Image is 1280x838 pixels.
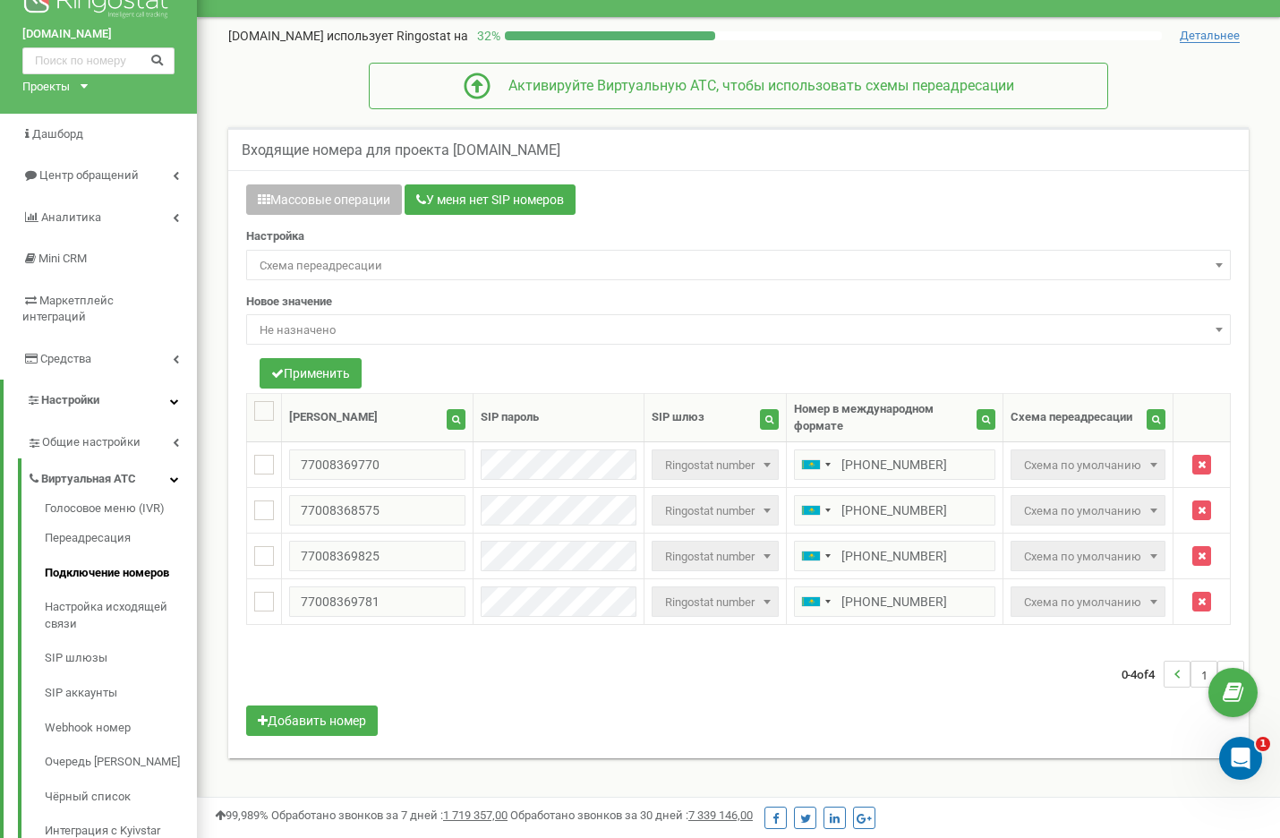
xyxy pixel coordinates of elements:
[45,500,197,522] a: Голосовое меню (IVR)
[45,780,197,815] a: Чёрный список
[1122,643,1244,705] nav: ...
[228,27,468,45] p: [DOMAIN_NAME]
[688,808,753,822] u: 7 339 146,00
[215,808,269,822] span: 99,989%
[41,210,101,224] span: Аналитика
[27,422,197,458] a: Общие настройки
[40,352,91,365] span: Средства
[443,808,508,822] u: 1 719 357,00
[794,401,975,434] div: Номер в международном формате
[22,79,70,96] div: Проекты
[658,590,772,615] span: Ringostat number
[795,496,836,525] div: Telephone country code
[45,590,197,641] a: Настройка исходящей связи
[1017,499,1159,524] span: Так как продукт Виртуальная АТС отключен, все звонки будут переадресованы на резервную схему пере...
[405,184,576,215] button: У меня нет SIP номеров
[39,168,139,182] span: Центр обращений
[795,450,836,479] div: Telephone country code
[652,449,779,480] span: Ringostat number
[38,252,87,265] span: Mini CRM
[652,495,779,526] span: Ringostat number
[1011,586,1165,617] span: Так как продукт Виртуальная АТС отключен, все звонки будут переадресованы на резервную схему пере...
[1017,590,1159,615] span: Так как продукт Виртуальная АТС отключен, все звонки будут переадресованы на резервную схему пере...
[252,318,1225,343] span: Не назначено
[794,541,995,571] input: 8 (771) 000 9998
[1180,29,1240,43] span: Детальнее
[794,495,995,526] input: 8 (771) 000 9998
[42,434,141,451] span: Общие настройки
[45,521,197,556] a: Переадресация
[1190,661,1217,688] li: 1
[289,409,378,426] div: [PERSON_NAME]
[795,587,836,616] div: Telephone country code
[246,250,1231,280] span: Схема переадресации
[468,27,505,45] p: 32 %
[45,641,197,676] a: SIP шлюзы
[1137,666,1148,682] span: of
[41,471,136,488] span: Виртуальная АТС
[260,358,362,389] button: Применить
[327,29,468,43] span: использует Ringostat на
[271,808,508,822] span: Обработано звонков за 7 дней :
[1122,661,1164,688] span: 0-4 4
[22,26,175,43] a: [DOMAIN_NAME]
[652,586,779,617] span: Ringostat number
[658,453,772,478] span: Ringostat number
[246,184,402,215] button: Массовые операции
[474,394,644,442] th: SIP пароль
[652,409,704,426] div: SIP шлюз
[252,253,1225,278] span: Схема переадресации
[1011,409,1132,426] div: Схема переадресации
[1219,737,1262,780] iframe: Intercom live chat
[22,47,175,74] input: Поиск по номеру
[41,393,99,406] span: Настройки
[32,127,83,141] span: Дашборд
[794,449,995,480] input: 8 (771) 000 9998
[246,705,378,736] button: Добавить номер
[1256,737,1270,751] span: 1
[658,499,772,524] span: Ringostat number
[246,228,304,245] label: Настройка
[27,458,197,495] a: Виртуальная АТС
[242,142,560,158] h5: Входящие номера для проекта [DOMAIN_NAME]
[45,556,197,591] a: Подключение номеров
[510,808,753,822] span: Обработано звонков за 30 дней :
[1017,544,1159,569] span: Так как продукт Виртуальная АТС отключен, все звонки будут переадресованы на резервную схему пере...
[1011,541,1165,571] span: Так как продукт Виртуальная АТС отключен, все звонки будут переадресованы на резервную схему пере...
[22,294,114,324] span: Маркетплейс интеграций
[45,745,197,780] a: Очередь [PERSON_NAME]
[658,544,772,569] span: Ringostat number
[795,542,836,570] div: Telephone country code
[652,541,779,571] span: Ringostat number
[1017,453,1159,478] span: Так как продукт Виртуальная АТС отключен, все звонки будут переадресованы на резервную схему пере...
[246,294,332,311] label: Новое значение
[4,380,197,422] a: Настройки
[45,676,197,711] a: SIP аккаунты
[45,711,197,746] a: Webhook номер
[246,314,1231,345] span: Не назначено
[1011,449,1165,480] span: Так как продукт Виртуальная АТС отключен, все звонки будут переадресованы на резервную схему пере...
[1011,495,1165,526] span: Так как продукт Виртуальная АТС отключен, все звонки будут переадресованы на резервную схему пере...
[491,76,1014,97] div: Активируйте Виртуальную АТС, чтобы использовать схемы переадресации
[794,586,995,617] input: 8 (771) 000 9998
